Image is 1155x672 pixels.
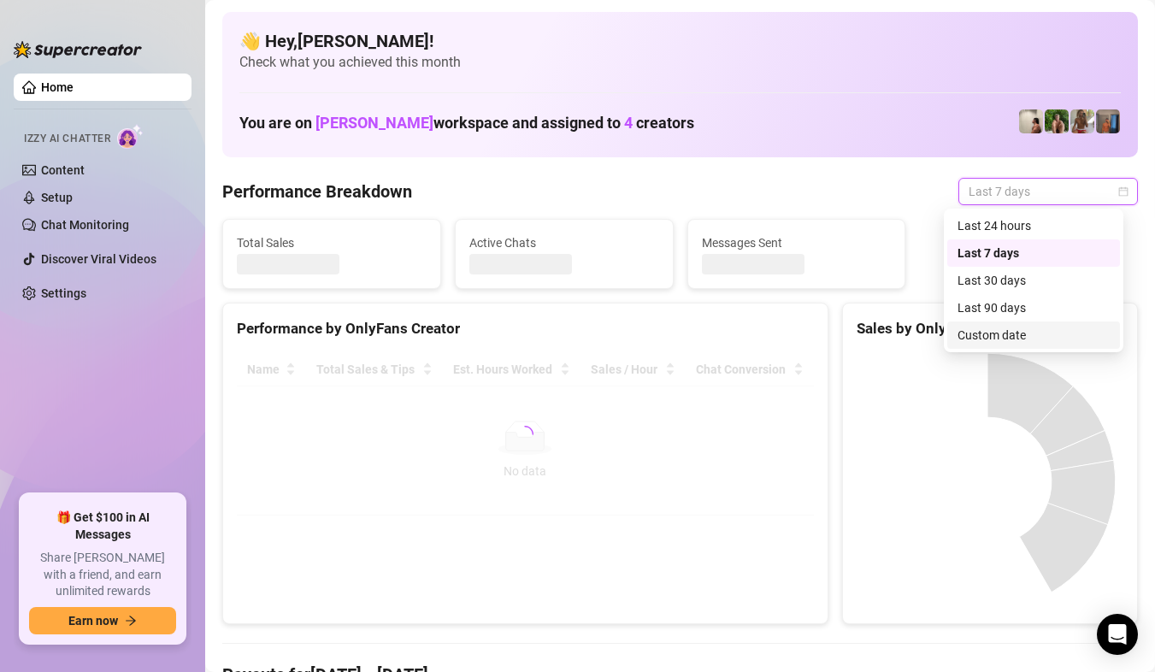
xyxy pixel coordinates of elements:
[41,286,86,300] a: Settings
[1096,109,1120,133] img: Wayne
[516,425,534,444] span: loading
[958,216,1110,235] div: Last 24 hours
[41,80,74,94] a: Home
[68,614,118,628] span: Earn now
[947,239,1120,267] div: Last 7 days
[1019,109,1043,133] img: Ralphy
[239,53,1121,72] span: Check what you achieved this month
[315,114,433,132] span: [PERSON_NAME]
[41,252,156,266] a: Discover Viral Videos
[947,294,1120,321] div: Last 90 days
[41,191,73,204] a: Setup
[29,607,176,634] button: Earn nowarrow-right
[117,124,144,149] img: AI Chatter
[1118,186,1128,197] span: calendar
[29,550,176,600] span: Share [PERSON_NAME] with a friend, and earn unlimited rewards
[14,41,142,58] img: logo-BBDzfeDw.svg
[41,218,129,232] a: Chat Monitoring
[947,212,1120,239] div: Last 24 hours
[958,326,1110,345] div: Custom date
[1045,109,1069,133] img: Nathaniel
[237,233,427,252] span: Total Sales
[969,179,1128,204] span: Last 7 days
[125,615,137,627] span: arrow-right
[222,180,412,203] h4: Performance Breakdown
[41,163,85,177] a: Content
[29,510,176,543] span: 🎁 Get $100 in AI Messages
[24,131,110,147] span: Izzy AI Chatter
[1097,614,1138,655] div: Open Intercom Messenger
[237,317,814,340] div: Performance by OnlyFans Creator
[1070,109,1094,133] img: Nathaniel
[947,267,1120,294] div: Last 30 days
[239,114,694,133] h1: You are on workspace and assigned to creators
[958,271,1110,290] div: Last 30 days
[624,114,633,132] span: 4
[469,233,659,252] span: Active Chats
[958,244,1110,262] div: Last 7 days
[702,233,892,252] span: Messages Sent
[958,298,1110,317] div: Last 90 days
[857,317,1123,340] div: Sales by OnlyFans Creator
[239,29,1121,53] h4: 👋 Hey, [PERSON_NAME] !
[947,321,1120,349] div: Custom date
